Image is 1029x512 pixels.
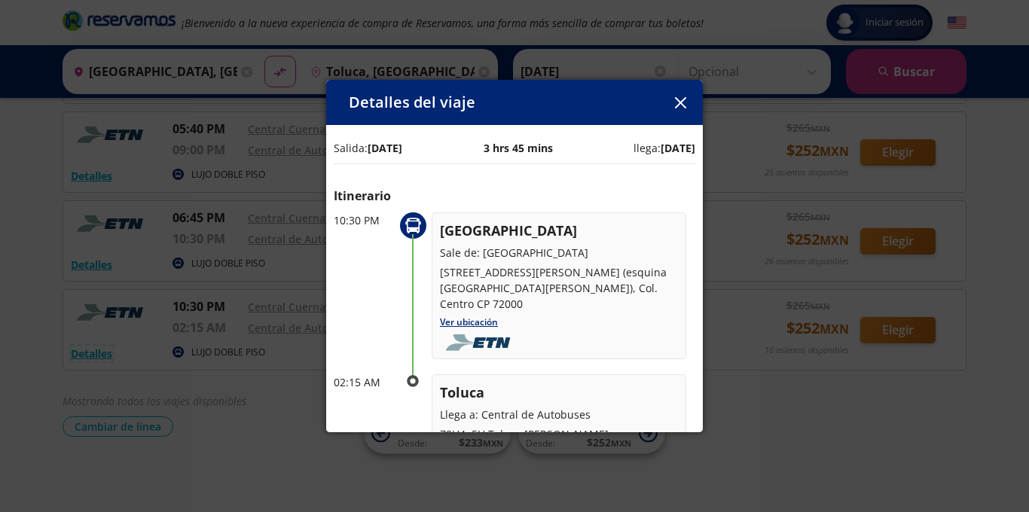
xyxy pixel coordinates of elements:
p: Toluca [440,382,678,403]
p: Salida: [334,140,402,156]
p: 79H4+5H Toluca [PERSON_NAME], [GEOGRAPHIC_DATA], [GEOGRAPHIC_DATA] [440,426,678,458]
p: 02:15 AM [334,374,394,390]
p: Itinerario [334,187,695,205]
b: [DATE] [661,141,695,155]
b: [DATE] [368,141,402,155]
p: 3 hrs 45 mins [484,140,553,156]
p: Detalles del viaje [349,91,475,114]
a: Ver ubicación [440,315,498,328]
p: Llega a: Central de Autobuses [440,407,678,422]
p: llega: [634,140,695,156]
p: [GEOGRAPHIC_DATA] [440,221,678,241]
p: [STREET_ADDRESS][PERSON_NAME] (esquina [GEOGRAPHIC_DATA][PERSON_NAME]), Col. Centro CP 72000 [440,264,678,312]
img: foobar2.png [440,334,521,351]
p: Sale de: [GEOGRAPHIC_DATA] [440,245,678,261]
p: 10:30 PM [334,212,394,228]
